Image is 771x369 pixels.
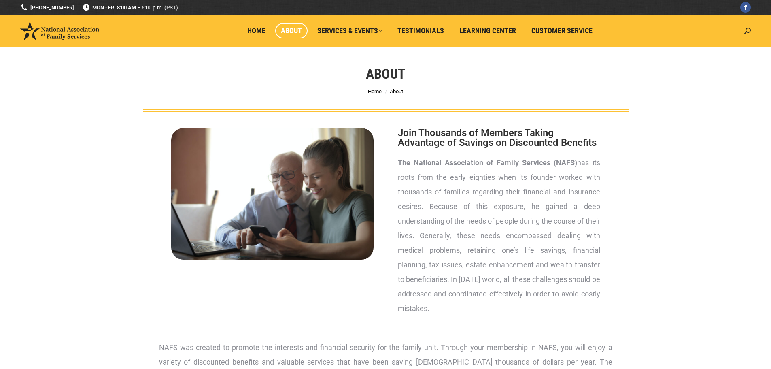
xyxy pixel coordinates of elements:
a: Customer Service [526,23,598,38]
a: About [275,23,308,38]
span: Home [247,26,265,35]
h2: Join Thousands of Members Taking Advantage of Savings on Discounted Benefits [398,128,600,147]
a: Home [242,23,271,38]
a: Learning Center [454,23,522,38]
span: Services & Events [317,26,382,35]
span: MON - FRI 8:00 AM – 5:00 p.m. (PST) [82,4,178,11]
a: Home [368,88,382,94]
span: About [281,26,302,35]
h1: About [366,65,405,83]
span: Testimonials [397,26,444,35]
span: Customer Service [531,26,593,35]
img: About National Association of Family Services [171,128,374,260]
img: National Association of Family Services [20,21,99,40]
span: Learning Center [459,26,516,35]
p: has its roots from the early eighties when its founder worked with thousands of families regardin... [398,156,600,316]
a: Testimonials [392,23,450,38]
strong: The National Association of Family Services (NAFS) [398,158,578,167]
span: About [390,88,403,94]
a: [PHONE_NUMBER] [20,4,74,11]
a: Facebook page opens in new window [740,2,751,13]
